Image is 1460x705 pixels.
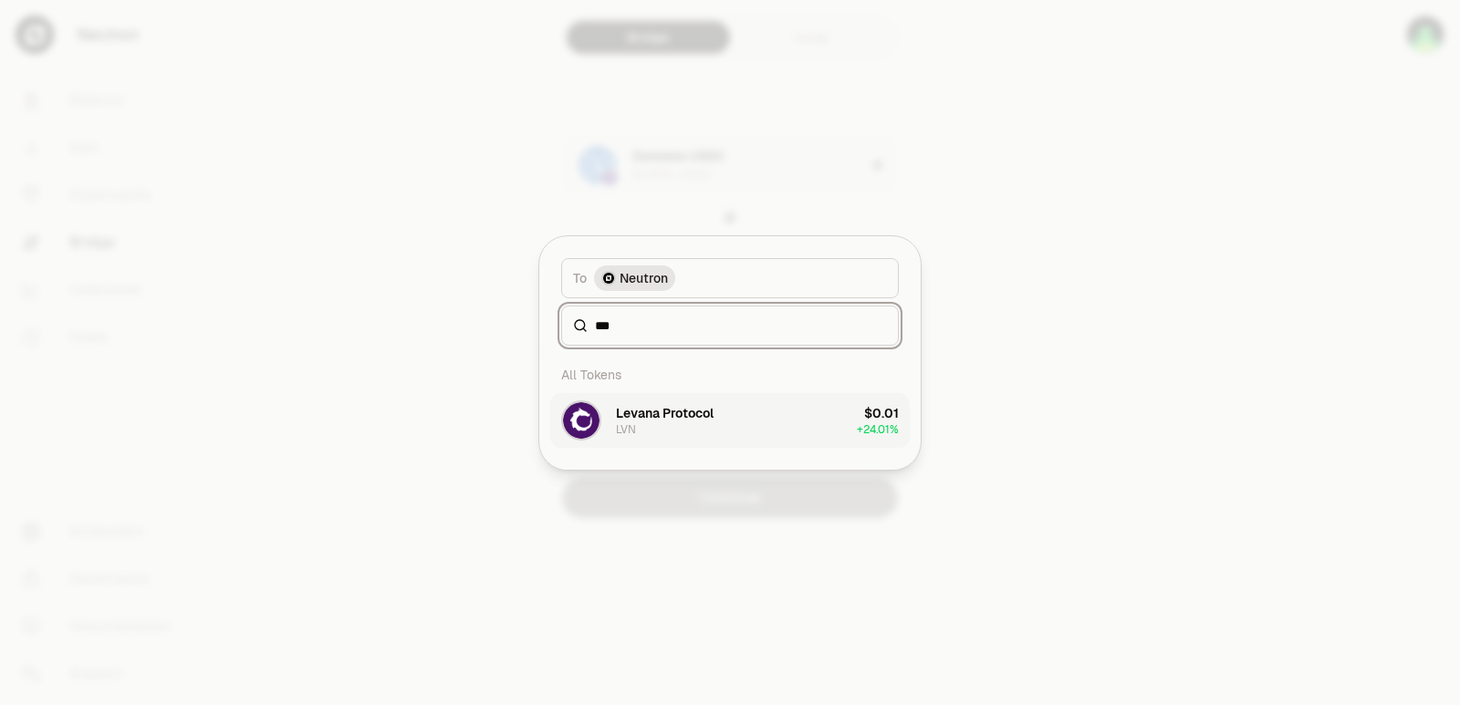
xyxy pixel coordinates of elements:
button: LVN LogoLevana ProtocolLVN$0.01+24.01% [550,393,910,448]
div: LVN [616,422,636,437]
span: To [573,269,587,287]
span: Neutron [620,269,668,287]
span: + 24.01% [857,422,899,437]
img: Neutron Logo [601,271,616,285]
div: Levana Protocol [616,404,714,422]
button: ToNeutron LogoNeutron [561,258,899,298]
img: LVN Logo [563,402,600,439]
div: All Tokens [550,357,910,393]
div: $0.01 [864,404,899,422]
